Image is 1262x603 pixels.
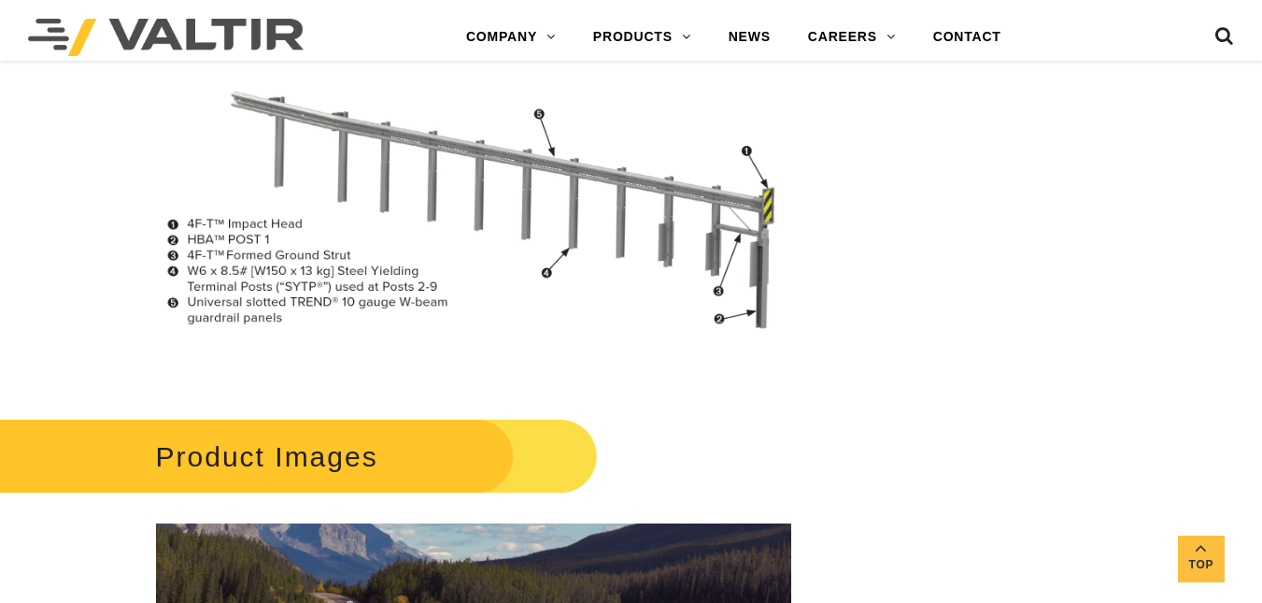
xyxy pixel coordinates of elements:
a: NEWS [710,19,789,56]
img: Valtir [28,19,304,56]
a: Top [1178,536,1225,582]
a: COMPANY [447,19,574,56]
span: Top [1178,554,1225,576]
a: CONTACT [915,19,1020,56]
a: CAREERS [789,19,915,56]
a: PRODUCTS [574,19,710,56]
